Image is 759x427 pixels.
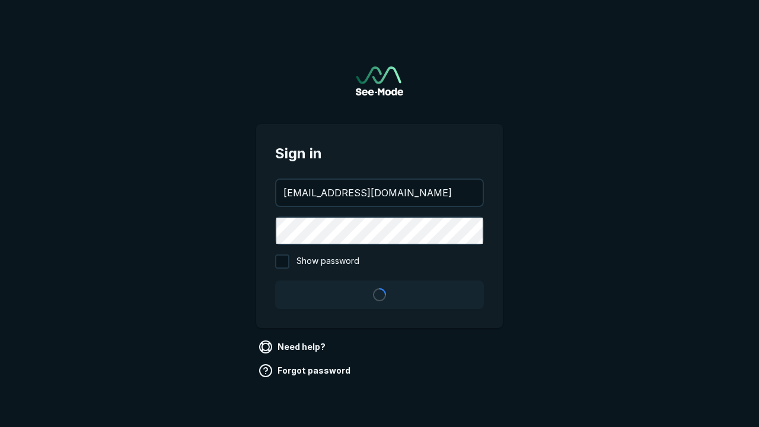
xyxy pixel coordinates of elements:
img: See-Mode Logo [356,66,403,95]
a: Need help? [256,337,330,356]
span: Show password [296,254,359,269]
a: Forgot password [256,361,355,380]
span: Sign in [275,143,484,164]
a: Go to sign in [356,66,403,95]
input: your@email.com [276,180,483,206]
